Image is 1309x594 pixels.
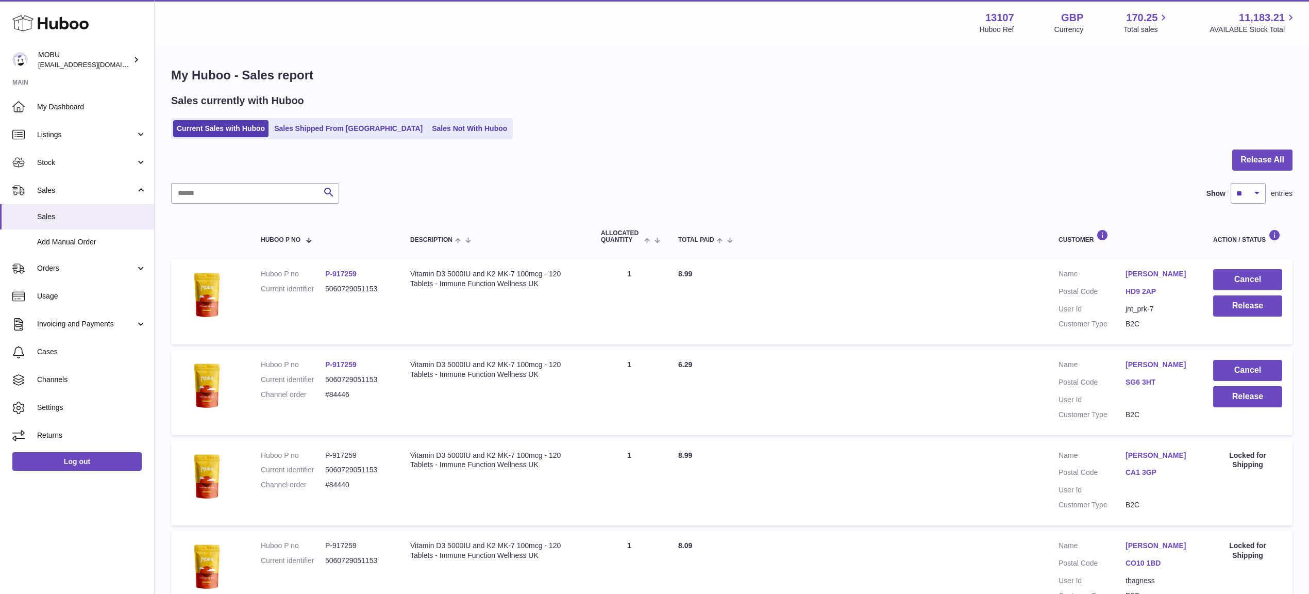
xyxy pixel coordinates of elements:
dt: User Id [1059,485,1126,495]
div: Customer [1059,229,1193,243]
a: HD9 2AP [1126,287,1193,296]
span: Total sales [1123,25,1169,35]
span: Sales [37,212,146,222]
span: Usage [37,291,146,301]
span: 170.25 [1126,11,1157,25]
span: AVAILABLE Stock Total [1210,25,1297,35]
dt: Customer Type [1059,500,1126,510]
dt: Current identifier [261,556,325,566]
button: Release [1213,386,1282,407]
img: $_57.PNG [181,360,233,411]
a: SG6 3HT [1126,377,1193,387]
dt: Name [1059,360,1126,372]
a: [PERSON_NAME] [1126,541,1193,551]
img: mo@mobu.co.uk [12,52,28,68]
a: [PERSON_NAME] [1126,269,1193,279]
img: $_57.PNG [181,451,233,502]
a: [PERSON_NAME] [1126,451,1193,460]
dd: B2C [1126,410,1193,420]
span: Invoicing and Payments [37,319,136,329]
dd: P-917259 [325,541,390,551]
span: Sales [37,186,136,195]
dt: Postal Code [1059,287,1126,299]
div: Locked for Shipping [1213,451,1282,470]
dd: 5060729051153 [325,284,390,294]
td: 1 [591,259,668,344]
h1: My Huboo - Sales report [171,67,1293,84]
dt: Huboo P no [261,451,325,460]
span: 8.09 [678,541,692,550]
span: [EMAIL_ADDRESS][DOMAIN_NAME] [38,60,152,69]
a: Current Sales with Huboo [173,120,268,137]
dt: Huboo P no [261,269,325,279]
dt: User Id [1059,304,1126,314]
dd: tbagness [1126,576,1193,586]
dt: Channel order [261,480,325,490]
a: Sales Not With Huboo [428,120,511,137]
dt: Channel order [261,390,325,400]
span: ALLOCATED Quantity [601,230,642,243]
span: 8.99 [678,451,692,459]
span: Huboo P no [261,237,300,243]
dt: Customer Type [1059,319,1126,329]
img: $_57.PNG [181,269,233,321]
span: Stock [37,158,136,168]
div: Vitamin D3 5000IU and K2 MK-7 100mcg - 120 Tablets - Immune Function Wellness UK [410,360,580,379]
img: $_57.PNG [181,541,233,592]
div: MOBU [38,50,131,70]
dd: #84440 [325,480,390,490]
span: 6.29 [678,360,692,369]
a: CO10 1BD [1126,558,1193,568]
span: Returns [37,431,146,440]
a: 170.25 Total sales [1123,11,1169,35]
span: Add Manual Order [37,237,146,247]
a: P-917259 [325,360,357,369]
dt: Huboo P no [261,541,325,551]
dd: 5060729051153 [325,375,390,385]
a: [PERSON_NAME] [1126,360,1193,370]
span: Listings [37,130,136,140]
div: Locked for Shipping [1213,541,1282,560]
div: Vitamin D3 5000IU and K2 MK-7 100mcg - 120 Tablets - Immune Function Wellness UK [410,269,580,289]
strong: 13107 [985,11,1014,25]
td: 1 [591,350,668,435]
dt: Customer Type [1059,410,1126,420]
dt: User Id [1059,576,1126,586]
dd: #84446 [325,390,390,400]
label: Show [1206,189,1226,199]
span: entries [1271,189,1293,199]
dt: Current identifier [261,284,325,294]
h2: Sales currently with Huboo [171,94,304,108]
div: Currency [1054,25,1084,35]
button: Release [1213,295,1282,317]
dd: B2C [1126,319,1193,329]
span: Cases [37,347,146,357]
dt: Current identifier [261,465,325,475]
span: Channels [37,375,146,385]
td: 1 [591,440,668,526]
span: Orders [37,263,136,273]
dt: Name [1059,451,1126,463]
dd: 5060729051153 [325,556,390,566]
dd: 5060729051153 [325,465,390,475]
span: 11,183.21 [1239,11,1285,25]
div: Huboo Ref [980,25,1014,35]
dt: User Id [1059,395,1126,405]
dd: B2C [1126,500,1193,510]
button: Cancel [1213,360,1282,381]
dt: Postal Code [1059,558,1126,571]
dt: Postal Code [1059,468,1126,480]
a: 11,183.21 AVAILABLE Stock Total [1210,11,1297,35]
span: 8.99 [678,270,692,278]
a: CA1 3GP [1126,468,1193,477]
a: Sales Shipped From [GEOGRAPHIC_DATA] [271,120,426,137]
button: Release All [1232,150,1293,171]
button: Cancel [1213,269,1282,290]
a: Log out [12,452,142,471]
dt: Name [1059,541,1126,553]
dt: Current identifier [261,375,325,385]
dd: P-917259 [325,451,390,460]
strong: GBP [1061,11,1083,25]
span: Description [410,237,452,243]
span: Settings [37,403,146,412]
